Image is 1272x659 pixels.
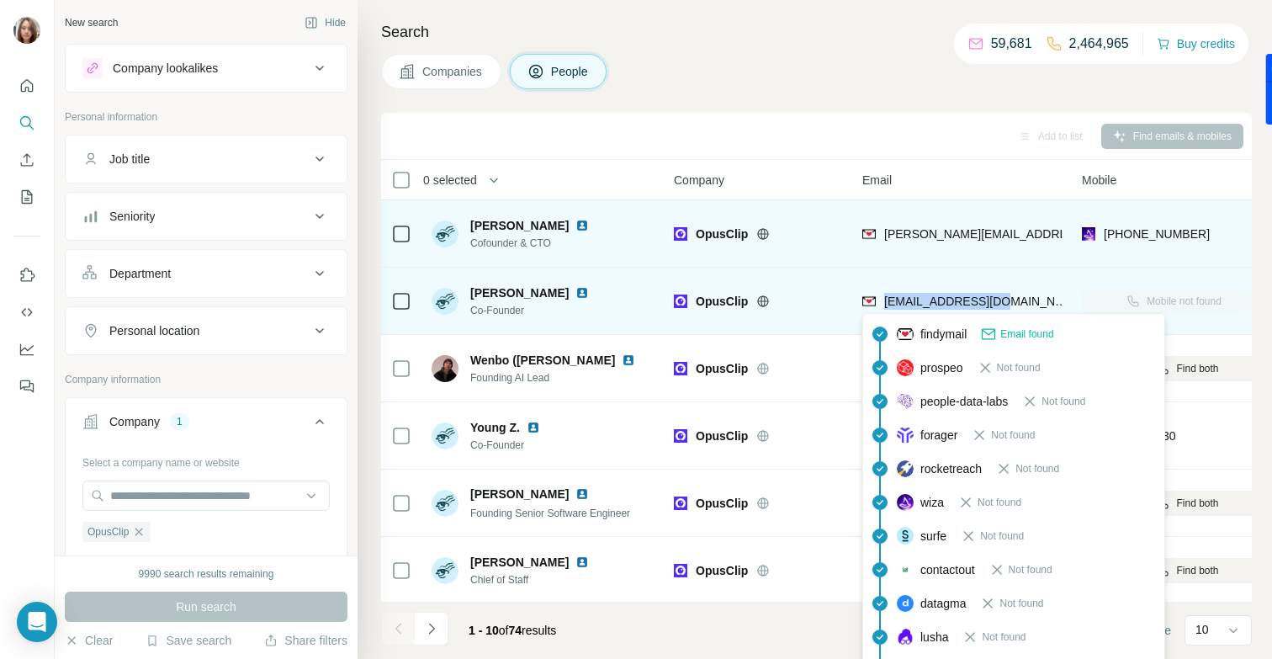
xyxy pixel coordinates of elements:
span: [EMAIL_ADDRESS][DOMAIN_NAME] [884,295,1084,308]
button: Personal location [66,311,347,351]
span: Not found [1041,394,1085,409]
img: provider surfe logo [897,527,914,544]
div: Seniority [109,208,155,225]
span: OpusClip [696,428,748,444]
span: Cofounder & CTO [470,236,609,251]
img: LinkedIn logo [575,487,589,501]
span: Email found [1000,327,1053,342]
img: provider findymail logo [862,226,876,242]
span: Young Z. [470,419,520,436]
span: Find both [1176,496,1218,511]
div: Job title [109,151,150,167]
span: People [551,63,590,80]
img: Logo of OpusClip [674,497,687,510]
button: Use Surfe API [13,297,40,327]
span: OpusClip [87,524,129,539]
img: provider findymail logo [897,326,914,343]
div: Department [109,265,171,282]
span: OpusClip [696,226,748,242]
div: New search [65,15,118,30]
button: Department [66,253,347,294]
img: provider rocketreach logo [897,460,914,477]
img: Avatar [432,557,458,584]
button: Company lookalikes [66,48,347,88]
button: Feedback [13,371,40,401]
button: Buy credits [1157,32,1235,56]
p: 59,681 [991,34,1032,54]
img: Avatar [13,17,40,44]
img: Avatar [432,490,458,517]
img: provider wiza logo [897,494,914,511]
div: 1 [170,414,189,429]
button: My lists [13,182,40,212]
span: 0 selected [423,172,477,189]
img: provider forager logo [897,427,914,444]
img: LinkedIn logo [575,219,589,232]
button: Clear all [82,554,140,569]
span: 1 - 10 [469,624,499,637]
span: wiza [920,494,944,511]
img: LinkedIn logo [575,286,589,300]
span: [PERSON_NAME][EMAIL_ADDRESS][DOMAIN_NAME] [884,227,1180,241]
img: Avatar [432,221,458,247]
span: Companies [422,63,484,80]
span: Not found [999,596,1043,611]
img: Logo of OpusClip [674,362,687,375]
span: Not found [978,495,1021,510]
span: [PERSON_NAME] [470,284,569,301]
button: Use Surfe on LinkedIn [13,260,40,290]
button: Hide [293,10,358,35]
p: 2,464,965 [1069,34,1129,54]
img: provider lusha logo [897,629,914,646]
div: 9990 search results remaining [139,566,274,582]
span: [PERSON_NAME] [470,554,569,571]
span: datagma [920,595,966,612]
div: Select a company name or website [82,449,330,470]
img: provider people-data-labs logo [897,393,914,408]
span: of [499,624,509,637]
span: Not found [1015,461,1059,476]
span: contactout [920,561,975,578]
div: Company [109,413,160,430]
span: OpusClip [696,495,748,512]
img: Avatar [432,355,458,382]
span: Company [674,172,724,189]
span: Founding AI Lead [470,370,655,385]
span: people-data-labs [920,393,1008,410]
span: [PHONE_NUMBER] [1104,227,1210,241]
span: lusha [920,629,948,646]
button: Find both [1082,356,1266,381]
div: Company lookalikes [113,60,218,77]
div: Personal location [109,322,199,339]
img: Avatar [432,288,458,315]
button: Quick start [13,71,40,101]
button: Enrich CSV [13,145,40,175]
span: OpusClip [696,360,748,377]
img: Logo of OpusClip [674,564,687,577]
img: provider datagma logo [897,595,914,612]
img: LinkedIn logo [527,421,540,434]
img: Avatar [432,423,458,449]
span: Chief of Staff [470,572,609,587]
span: results [469,624,556,637]
span: Not found [982,630,1026,645]
img: LinkedIn logo [622,353,635,367]
span: OpusClip [696,293,748,310]
button: Seniority [66,196,347,236]
img: Logo of OpusClip [674,295,687,308]
img: provider contactout logo [897,566,914,574]
p: Personal information [65,109,347,125]
button: Share filters [264,632,347,649]
img: LinkedIn logo [575,555,589,569]
span: forager [920,427,957,444]
span: [PERSON_NAME] [470,486,569,502]
span: Co-Founder [470,303,609,318]
img: provider prospeo logo [897,359,914,376]
span: Wenbo ([PERSON_NAME] [470,352,615,369]
img: Logo of OpusClip [674,429,687,443]
span: 74 [509,624,522,637]
span: Email [862,172,892,189]
span: OpusClip [696,562,748,579]
span: surfe [920,528,946,545]
button: Save search [146,632,231,649]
